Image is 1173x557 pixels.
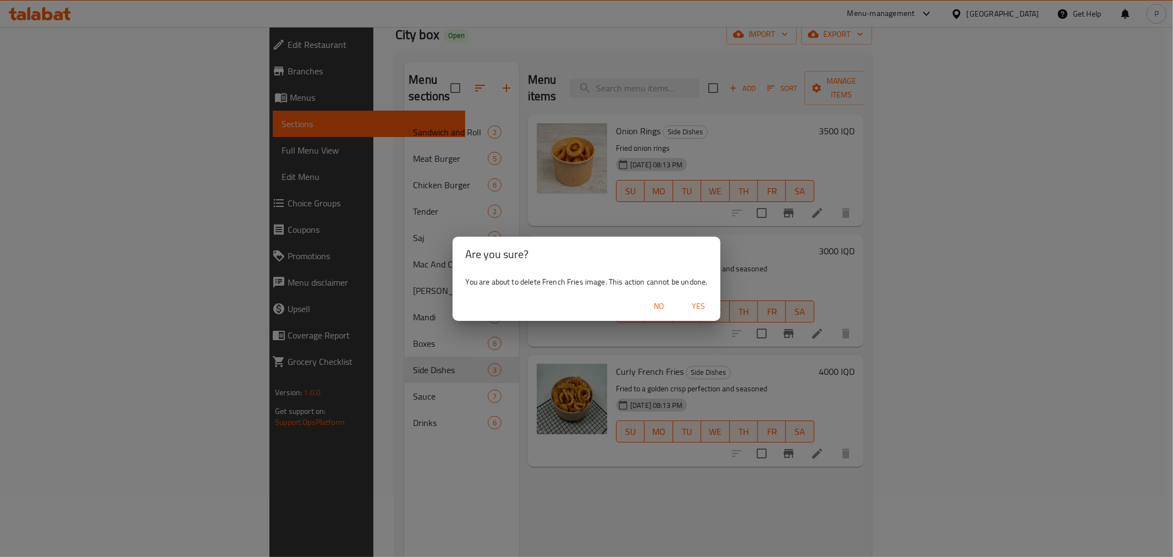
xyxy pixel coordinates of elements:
span: No [646,299,672,313]
button: Yes [681,296,716,316]
div: You are about to delete French Fries image. This action cannot be undone. [453,272,721,292]
h2: Are you sure? [466,245,708,263]
span: Yes [685,299,712,313]
button: No [641,296,676,316]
